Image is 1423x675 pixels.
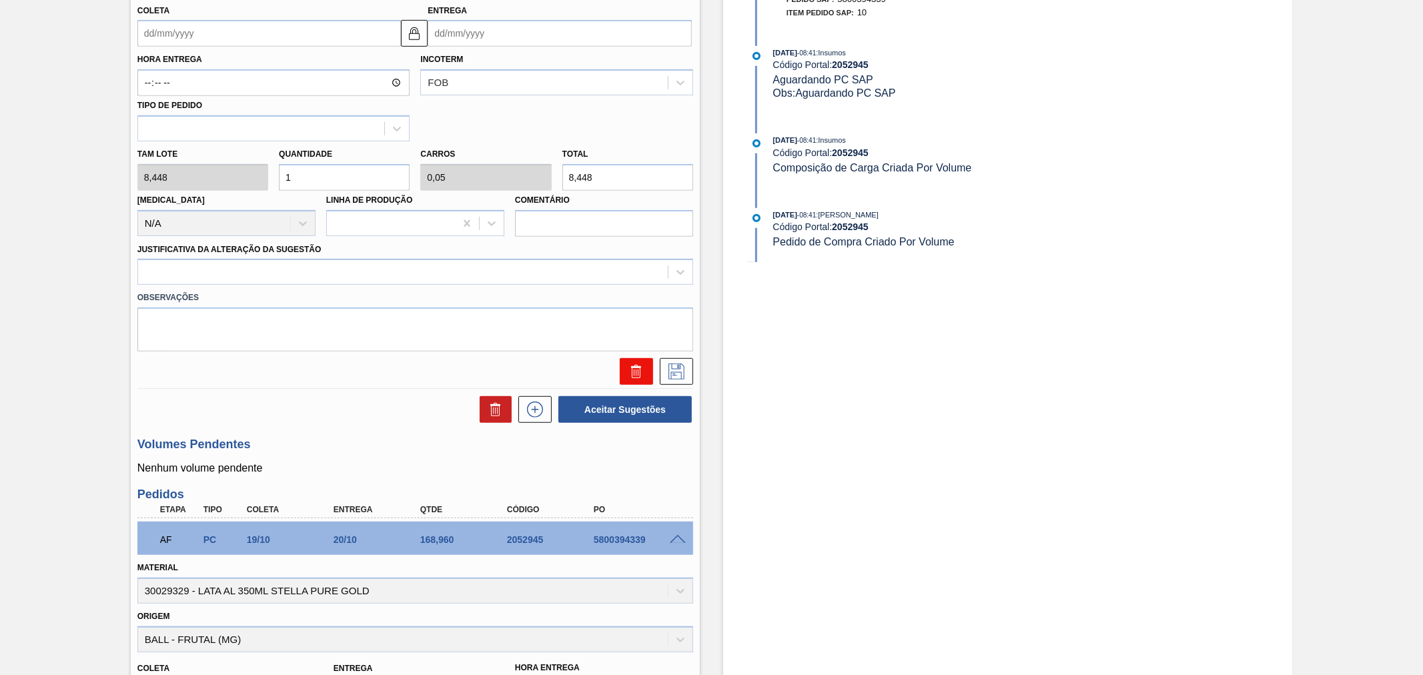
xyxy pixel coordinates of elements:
[244,534,342,545] div: 19/10/2025
[137,288,693,307] label: Observações
[200,534,246,545] div: Pedido de Compra
[558,396,692,423] button: Aceitar Sugestões
[832,221,869,232] strong: 2052945
[157,525,203,554] div: Aguardando Faturamento
[753,52,761,60] img: atual
[137,20,402,47] input: dd/mm/yyyy
[137,145,268,164] label: Tam lote
[552,395,693,424] div: Aceitar Sugestões
[512,396,552,423] div: Nova sugestão
[773,74,873,85] span: Aguardando PC SAP
[832,147,869,158] strong: 2052945
[562,149,588,159] label: Total
[137,612,170,621] label: Origem
[334,664,373,673] label: Entrega
[326,195,413,205] label: Linha de Produção
[787,9,854,17] span: Item pedido SAP:
[773,59,1090,70] div: Código Portal:
[428,6,467,15] label: Entrega
[773,211,797,219] span: [DATE]
[816,136,846,144] span: : Insumos
[137,101,202,110] label: Tipo de pedido
[417,505,515,514] div: Qtde
[137,195,205,205] label: [MEDICAL_DATA]
[137,50,410,69] label: Hora Entrega
[330,505,428,514] div: Entrega
[504,534,602,545] div: 2052945
[420,55,463,64] label: Incoterm
[417,534,515,545] div: 168,960
[816,49,846,57] span: : Insumos
[753,139,761,147] img: atual
[653,358,693,385] div: Salvar Sugestão
[137,438,693,452] h3: Volumes Pendentes
[160,534,199,545] p: AF
[279,149,332,159] label: Quantidade
[797,49,816,57] span: - 08:41
[773,136,797,144] span: [DATE]
[773,221,1090,232] div: Código Portal:
[857,7,867,17] span: 10
[515,191,693,210] label: Comentário
[137,563,178,572] label: Material
[157,505,203,514] div: Etapa
[137,664,169,673] label: Coleta
[773,162,972,173] span: Composição de Carga Criada Por Volume
[420,149,455,159] label: Carros
[244,505,342,514] div: Coleta
[590,534,688,545] div: 5800394339
[773,236,955,247] span: Pedido de Compra Criado Por Volume
[504,505,602,514] div: Código
[137,6,169,15] label: Coleta
[797,137,816,144] span: - 08:41
[753,214,761,222] img: atual
[773,147,1090,158] div: Código Portal:
[330,534,428,545] div: 20/10/2025
[590,505,688,514] div: PO
[773,49,797,57] span: [DATE]
[473,396,512,423] div: Excluir Sugestões
[816,211,879,219] span: : [PERSON_NAME]
[137,488,693,502] h3: Pedidos
[797,211,816,219] span: - 08:41
[137,462,693,474] p: Nenhum volume pendente
[428,20,692,47] input: dd/mm/yyyy
[428,77,448,89] div: FOB
[406,25,422,41] img: locked
[613,358,653,385] div: Excluir Sugestão
[401,20,428,47] button: locked
[832,59,869,70] strong: 2052945
[137,245,322,254] label: Justificativa da Alteração da Sugestão
[773,87,896,99] span: Obs: Aguardando PC SAP
[200,505,246,514] div: Tipo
